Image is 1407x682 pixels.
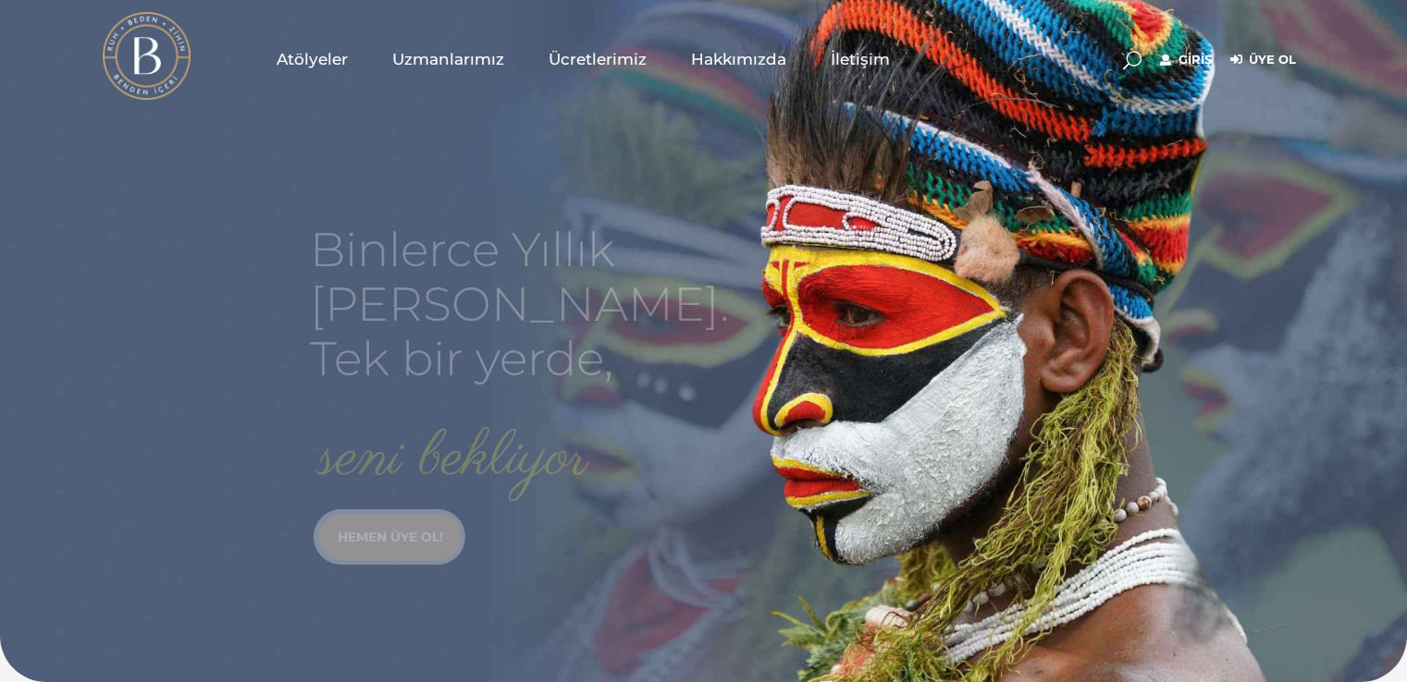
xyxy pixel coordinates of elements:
a: Atölyeler [254,13,370,105]
a: Uzmanlarımız [370,13,526,105]
a: Giriş [1160,49,1212,71]
a: HEMEN ÜYE OL! [319,514,462,560]
rs-layer: seni bekliyor [319,424,588,493]
span: Ücretlerimiz [549,49,647,70]
a: İletişim [808,13,912,105]
span: İletişim [831,49,890,70]
a: Hakkımızda [669,13,808,105]
rs-layer: Binlerce Yıllık [PERSON_NAME]. Tek bir yerde, [310,223,729,386]
a: Üye Ol [1230,49,1296,71]
a: Ücretlerimiz [526,13,669,105]
span: Uzmanlarımız [392,49,504,70]
img: light logo [103,12,191,100]
span: Atölyeler [277,49,348,70]
span: Hakkımızda [691,49,786,70]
